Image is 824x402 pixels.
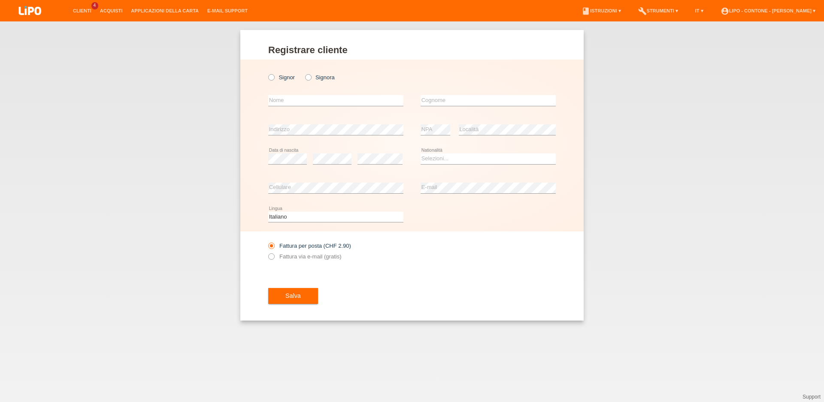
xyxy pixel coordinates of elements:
[96,8,127,13] a: Acquisti
[127,8,203,13] a: Applicazioni della carta
[268,288,318,304] button: Salva
[634,8,682,13] a: buildStrumenti ▾
[716,8,820,13] a: account_circleLIPO - Contone - [PERSON_NAME] ▾
[268,74,295,81] label: Signor
[803,394,821,400] a: Support
[203,8,252,13] a: E-mail Support
[268,253,341,260] label: Fattura via e-mail (gratis)
[691,8,708,13] a: IT ▾
[638,7,647,15] i: build
[268,243,274,253] input: Fattura per posta (CHF 2.90)
[9,18,51,24] a: LIPO pay
[285,292,301,299] span: Salva
[268,243,351,249] label: Fattura per posta (CHF 2.90)
[305,74,311,80] input: Signora
[721,7,729,15] i: account_circle
[582,7,590,15] i: book
[577,8,625,13] a: bookIstruzioni ▾
[268,74,274,80] input: Signor
[268,45,556,55] h1: Registrare cliente
[69,8,96,13] a: Clienti
[91,2,98,9] span: 4
[305,74,335,81] label: Signora
[268,253,274,264] input: Fattura via e-mail (gratis)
